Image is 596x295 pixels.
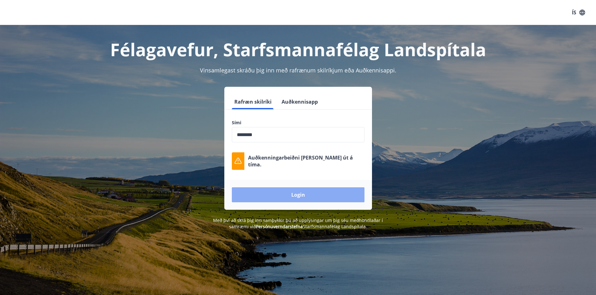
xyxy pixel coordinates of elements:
button: Auðkennisapp [279,94,320,109]
button: ÍS [568,7,588,18]
span: Með því að skrá þig inn samþykkir þú að upplýsingar um þig séu meðhöndlaðar í samræmi við Starfsm... [213,217,383,229]
label: Sími [232,120,364,126]
button: Login [232,187,364,202]
a: Persónuverndarstefna [256,224,303,229]
p: Auðkenningarbeiðni [PERSON_NAME] út á tíma. [248,154,364,168]
span: Vinsamlegast skráðu þig inn með rafrænum skilríkjum eða Auðkennisappi. [200,66,396,74]
button: Rafræn skilríki [232,94,274,109]
h1: Félagavefur, Starfsmannafélag Landspítala [80,37,516,61]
